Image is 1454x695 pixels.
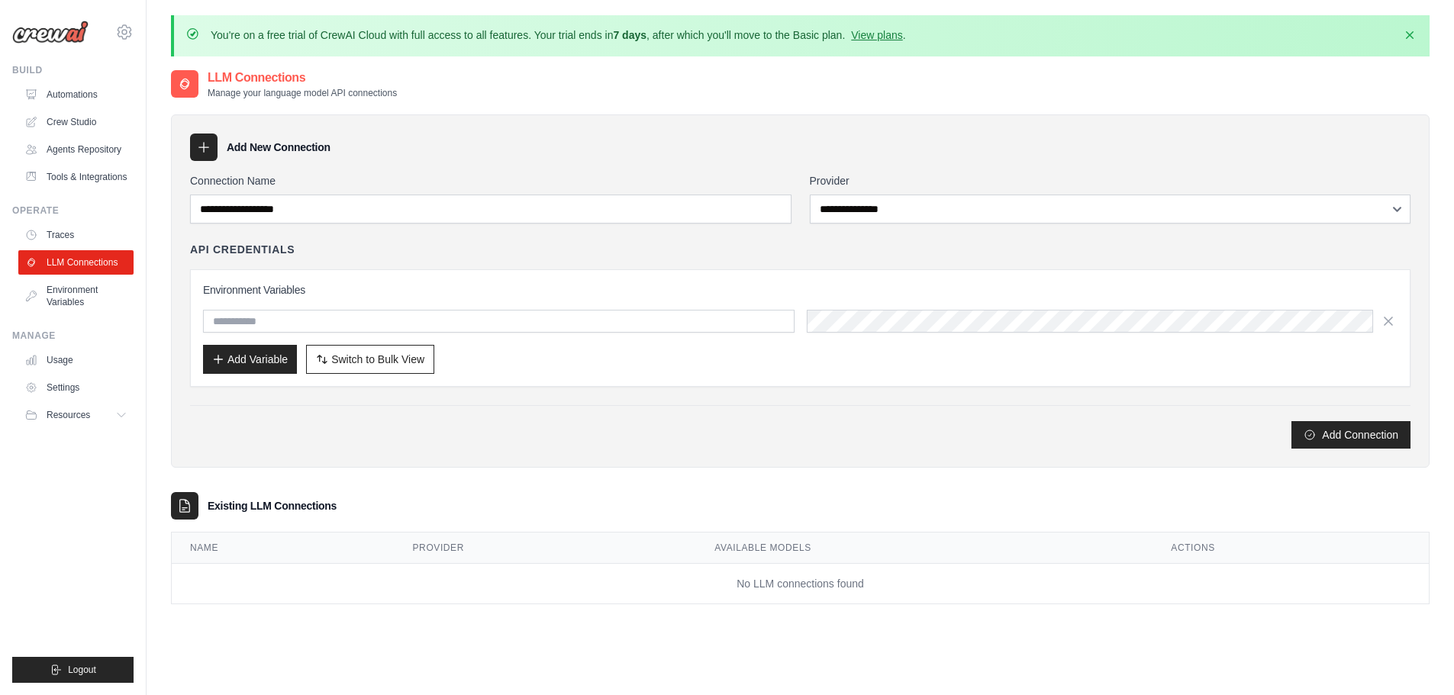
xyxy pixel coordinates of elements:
h3: Existing LLM Connections [208,498,337,513]
a: Traces [18,223,134,247]
button: Logout [12,657,134,683]
span: Logout [68,664,96,676]
a: Agents Repository [18,137,134,162]
div: Operate [12,204,134,217]
a: LLM Connections [18,250,134,275]
a: View plans [851,29,902,41]
th: Available Models [696,533,1153,564]
img: Logo [12,21,89,43]
p: You're on a free trial of CrewAI Cloud with full access to all features. Your trial ends in , aft... [211,27,906,43]
label: Provider [810,173,1411,188]
h2: LLM Connections [208,69,397,87]
button: Add Connection [1291,421,1410,449]
button: Switch to Bulk View [306,345,434,374]
a: Usage [18,348,134,372]
button: Resources [18,403,134,427]
p: Manage your language model API connections [208,87,397,99]
strong: 7 days [613,29,646,41]
a: Settings [18,375,134,400]
span: Resources [47,409,90,421]
div: Build [12,64,134,76]
a: Environment Variables [18,278,134,314]
h3: Add New Connection [227,140,330,155]
span: Switch to Bulk View [331,352,424,367]
h4: API Credentials [190,242,295,257]
div: Manage [12,330,134,342]
a: Automations [18,82,134,107]
h3: Environment Variables [203,282,1398,298]
button: Add Variable [203,345,297,374]
td: No LLM connections found [172,564,1429,604]
th: Actions [1153,533,1429,564]
th: Name [172,533,395,564]
a: Tools & Integrations [18,165,134,189]
a: Crew Studio [18,110,134,134]
th: Provider [395,533,697,564]
label: Connection Name [190,173,791,188]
